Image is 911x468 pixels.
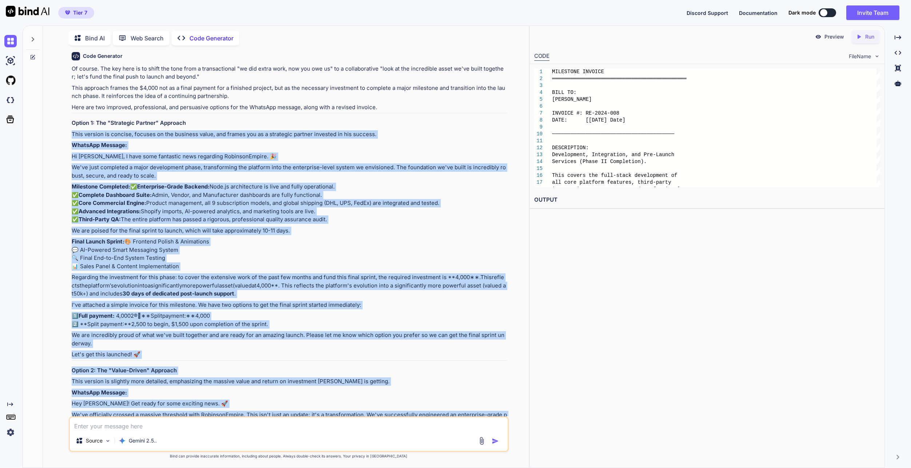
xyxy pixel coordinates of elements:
mn: 000 [460,274,470,281]
p: This approach frames the $4,000 not as a final payment for a finished project, but as the necessa... [72,84,507,100]
div: 6 [534,103,543,110]
button: Discord Support [687,9,728,17]
p: We've officially crossed a massive threshold with RobinsonEmpire. This isn't just an update; it's... [72,411,507,427]
div: 9 [534,124,543,131]
mi: a [170,282,173,289]
p: Run [865,33,874,40]
mo: ∗ [191,312,195,319]
mi: e [228,282,231,289]
mi: e [114,282,117,289]
p: This version is slightly more detailed, emphasizing the massive value and return on investment [P... [72,377,507,386]
mi: t [80,282,81,289]
mi: s [151,282,153,289]
mi: r [190,282,192,289]
mo: ( [233,282,235,289]
span: Documentation [739,10,778,16]
mi: p [162,312,165,319]
img: Bind AI [6,6,49,17]
mi: t [160,312,162,319]
span: Development, Integration, and Pre-Launch [552,152,674,158]
mi: u [125,282,128,289]
mi: S [151,312,154,319]
mi: y [168,312,171,319]
span: Discord Support [687,10,728,16]
mi: e [192,282,196,289]
div: 8 [534,117,543,124]
span: [PERSON_NAME] [552,96,592,102]
mi: s [111,282,114,289]
div: 10 [534,131,543,138]
mi: m [171,312,176,319]
div: 13 [534,151,543,158]
strong: 30 days of dedicated post-launch support [123,290,234,297]
p: This version is concise, focuses on the business value, and frames you as a strategic partner inv... [72,130,507,139]
mi: l [240,282,242,289]
span: Dark mode [788,9,816,16]
div: 17 [534,179,543,186]
mo: ∗ [141,312,146,319]
mi: d [248,282,252,289]
h3: Option 2: The "Value-Driven" Approach [72,366,507,375]
mi: i [165,282,167,289]
mi: e [85,282,88,289]
div: 4 [534,89,543,96]
mi: f [163,282,165,289]
mi: t [183,312,184,319]
mi: . [479,274,480,281]
mi: s [77,282,80,289]
mo: ∗ [186,312,191,319]
p: We are poised for the final sprint to launch, which will take approximately 10-11 days. [72,227,507,235]
mi: f [212,282,214,289]
div: CODE [534,52,550,61]
button: premiumTier 7 [58,7,94,19]
mi: t [176,282,178,289]
mi: p [88,282,91,289]
img: chevron down [874,53,880,59]
div: 18 [534,186,543,193]
button: Documentation [739,9,778,17]
mi: i [153,282,155,289]
p: 🎨 Frontend Polish & Animations 💬 AI-Powered Smart Messaging System 🔍 Final End-to-End System Test... [72,238,507,270]
mi: T [480,274,484,281]
mi: n [139,282,143,289]
mi: e [494,274,497,281]
img: ai-studio [4,55,17,67]
p: Gemini 2.5.. [129,437,157,444]
mi: h [81,282,85,289]
mi: o [144,282,148,289]
mo: , [119,312,121,319]
p: 1️⃣ 2,500 to begin, $1,500 upon completion of the sprint. [72,312,507,328]
p: Regarding the investment for this phase: to cover the extensive work of the past few months and f... [72,273,507,298]
mi: f [497,274,499,281]
img: premium [65,11,70,15]
mi: a [93,282,96,289]
mi: p [154,312,157,319]
mi: l [217,282,219,289]
span: integrations, AI systems, and professional [552,186,680,192]
annotation: 4,000 2️⃣ **Split payment:** [72,312,210,328]
div: 3 [534,82,543,89]
div: 5 [534,96,543,103]
p: Here are two improved, professional, and persuasive options for the WhatsApp message, along with ... [72,103,507,112]
mi: ® [134,312,141,319]
mo: , [459,274,460,281]
mo: ∗ [470,274,475,281]
mi: u [214,282,217,289]
img: Gemini 2.5 Pro [119,437,126,444]
mn: 4 [116,312,119,319]
span: Services (Phase II Completion). [552,159,647,164]
img: githubLight [4,74,17,87]
mi: n [158,282,161,289]
h6: Code Generator [83,52,123,60]
div: 16 [534,172,543,179]
span: FileName [849,53,871,60]
span: INVOICE #: RE-2024-008 [552,110,619,116]
mi: t [96,282,97,289]
mi: v [117,282,120,289]
p: ✅ Node.js architecture is live and fully operational. ✅ Admin, Vendor, and Manufacturer dashboard... [72,183,507,224]
p: Bind can provide inaccurate information, including about people. Always double-check its answers.... [69,453,509,459]
mi: t [128,282,130,289]
img: chat [4,35,17,47]
p: Code Generator [189,34,233,43]
mi: i [130,282,131,289]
